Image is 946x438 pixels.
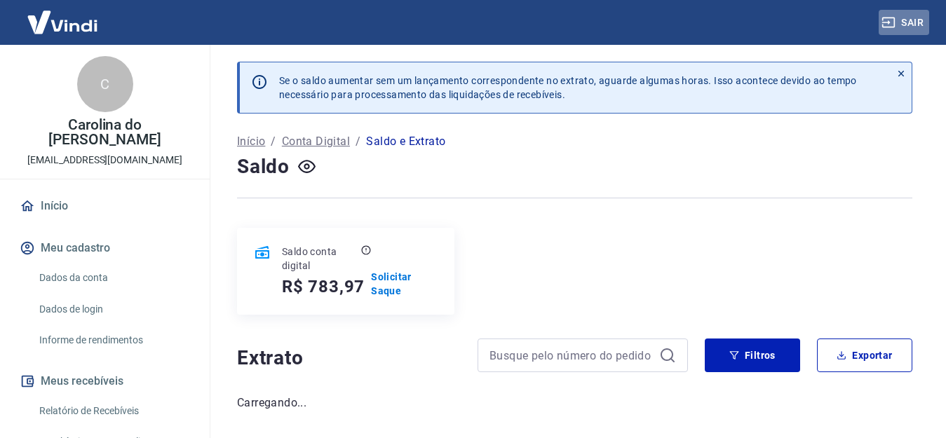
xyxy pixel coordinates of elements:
p: Carolina do [PERSON_NAME] [11,118,198,147]
div: C [77,56,133,112]
button: Sair [879,10,929,36]
a: Conta Digital [282,133,350,150]
h4: Extrato [237,344,461,372]
p: / [356,133,360,150]
a: Informe de rendimentos [34,326,193,355]
button: Exportar [817,338,912,372]
button: Meus recebíveis [17,366,193,397]
h5: R$ 783,97 [282,275,365,298]
a: Dados de login [34,295,193,324]
img: Vindi [17,1,108,43]
p: / [271,133,276,150]
a: Início [17,191,193,221]
a: Início [237,133,265,150]
input: Busque pelo número do pedido [489,345,654,366]
button: Filtros [705,338,800,372]
h4: Saldo [237,153,290,181]
a: Relatório de Recebíveis [34,397,193,425]
p: [EMAIL_ADDRESS][DOMAIN_NAME] [27,153,182,167]
a: Solicitar Saque [371,270,438,298]
button: Meu cadastro [17,233,193,264]
p: Se o saldo aumentar sem um lançamento correspondente no extrato, aguarde algumas horas. Isso acon... [279,74,857,102]
p: Saldo conta digital [282,245,358,273]
p: Carregando... [237,395,912,411]
p: Saldo e Extrato [366,133,445,150]
a: Dados da conta [34,264,193,292]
